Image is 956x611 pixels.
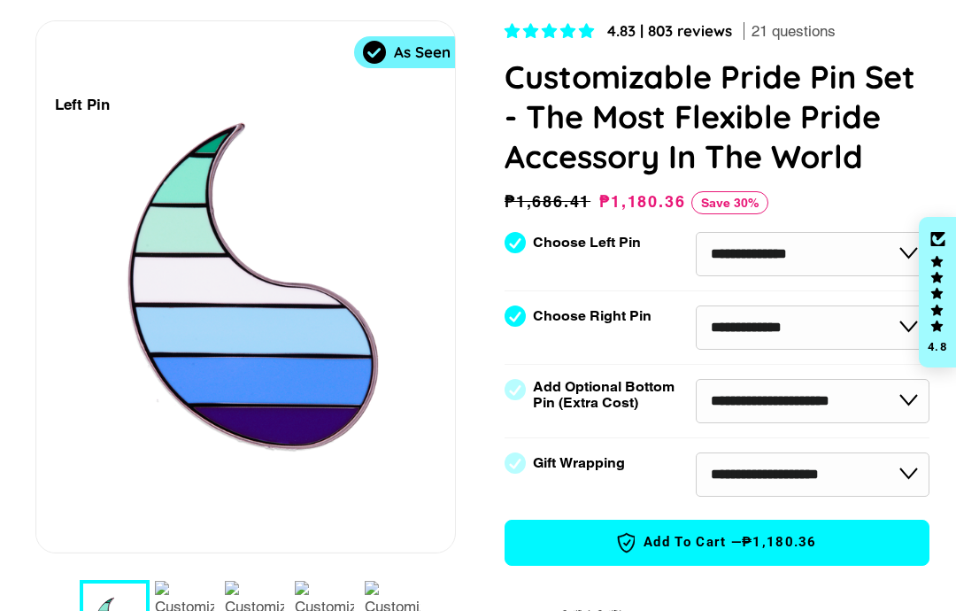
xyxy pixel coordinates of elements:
[691,191,768,214] span: Save 30%
[533,308,651,324] label: Choose Right Pin
[36,21,455,553] div: 1 / 7
[752,21,836,43] span: 21 questions
[532,531,902,554] span: Add to Cart —
[505,520,929,566] button: Add to Cart —₱1,180.36
[533,455,625,471] label: Gift Wrapping
[505,189,595,214] span: ₱1,686.41
[505,22,598,40] span: 4.83 stars
[607,21,732,40] span: 4.83 | 803 reviews
[599,192,685,211] span: ₱1,180.36
[505,57,929,176] h1: Customizable Pride Pin Set - The Most Flexible Pride Accessory In The World
[927,341,948,352] div: 4.8
[533,235,641,251] label: Choose Left Pin
[533,379,682,411] label: Add Optional Bottom Pin (Extra Cost)
[742,533,817,552] span: ₱1,180.36
[919,217,956,367] div: Click to open Judge.me floating reviews tab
